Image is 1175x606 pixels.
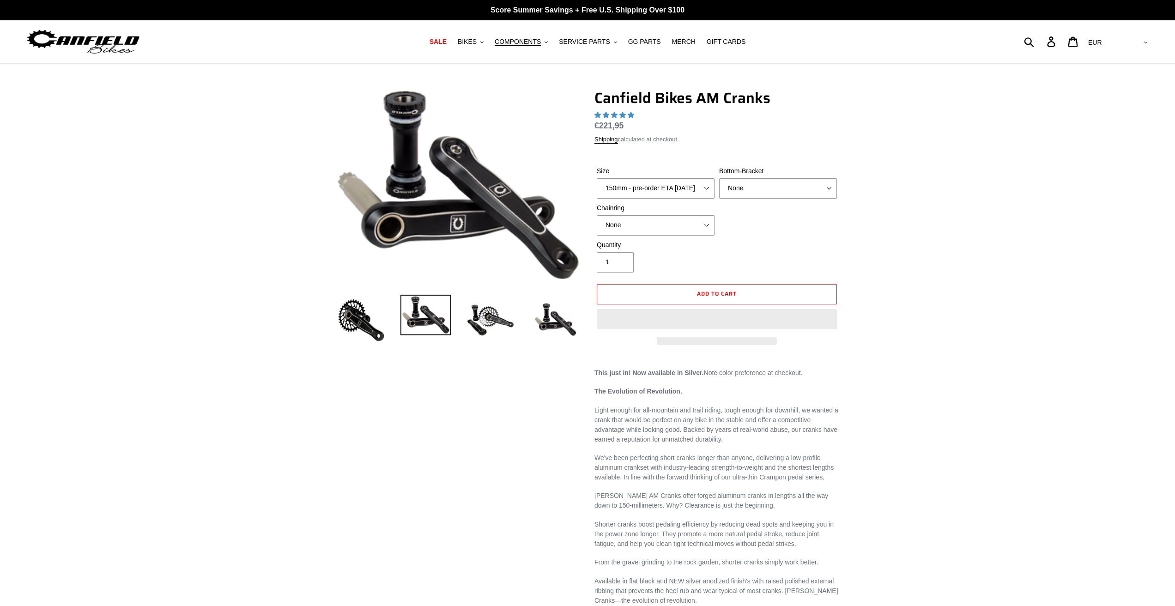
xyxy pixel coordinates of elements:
[594,89,839,107] h1: Canfield Bikes AM Cranks
[430,38,447,46] span: SALE
[594,576,839,606] p: Available in flat black and NEW silver anodized finish's with raised polished external ribbing th...
[672,38,696,46] span: MERCH
[336,295,387,345] img: Load image into Gallery viewer, Canfield Bikes AM Cranks
[707,38,746,46] span: GIFT CARDS
[1029,31,1053,52] input: Search
[400,295,451,335] img: Load image into Gallery viewer, Canfield Cranks
[458,38,477,46] span: BIKES
[465,295,516,345] img: Load image into Gallery viewer, Canfield Bikes AM Cranks
[719,166,837,176] label: Bottom-Bracket
[495,38,541,46] span: COMPONENTS
[702,36,751,48] a: GIFT CARDS
[490,36,552,48] button: COMPONENTS
[425,36,451,48] a: SALE
[453,36,488,48] button: BIKES
[594,520,839,549] p: Shorter cranks boost pedaling efficiency by reducing dead spots and keeping you in the power zone...
[597,166,715,176] label: Size
[594,136,618,144] a: Shipping
[594,135,839,144] div: calculated at checkout.
[594,491,839,510] p: [PERSON_NAME] AM Cranks offer forged aluminum cranks in lengths all the way down to 150-millimete...
[594,558,839,567] p: From the gravel grinding to the rock garden, shorter cranks simply work better.
[594,369,704,376] strong: This just in! Now available in Silver.
[25,27,141,56] img: Canfield Bikes
[530,295,581,345] img: Load image into Gallery viewer, CANFIELD-AM_DH-CRANKS
[667,36,700,48] a: MERCH
[597,240,715,250] label: Quantity
[594,368,839,378] p: Note color preference at checkout.
[597,203,715,213] label: Chainring
[594,388,682,395] strong: The Evolution of Revolution.
[697,289,737,298] span: Add to cart
[594,111,636,119] span: 4.97 stars
[338,91,579,279] img: Canfield Cranks
[597,284,837,304] button: Add to cart
[594,121,624,130] span: €221,95
[554,36,621,48] button: SERVICE PARTS
[559,38,610,46] span: SERVICE PARTS
[624,36,666,48] a: GG PARTS
[594,453,839,482] p: We've been perfecting short cranks longer than anyone, delivering a low-profile aluminum crankset...
[628,38,661,46] span: GG PARTS
[594,406,839,444] p: Light enough for all-mountain and trail riding, tough enough for downhill, we wanted a crank that...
